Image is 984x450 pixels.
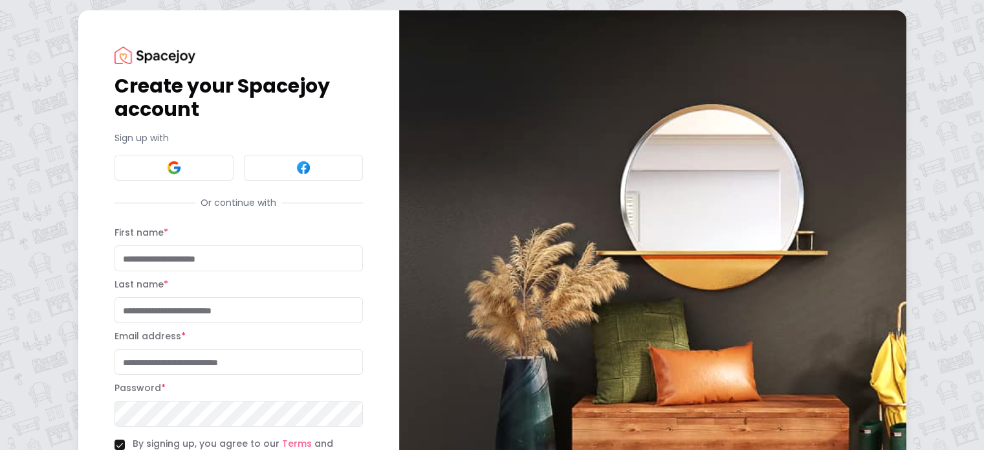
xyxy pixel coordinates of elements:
[115,131,363,144] p: Sign up with
[282,437,312,450] a: Terms
[115,330,186,343] label: Email address
[195,196,281,209] span: Or continue with
[115,74,363,121] h1: Create your Spacejoy account
[296,160,311,175] img: Facebook signin
[115,381,166,394] label: Password
[115,47,195,64] img: Spacejoy Logo
[166,160,182,175] img: Google signin
[115,278,168,291] label: Last name
[115,226,168,239] label: First name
